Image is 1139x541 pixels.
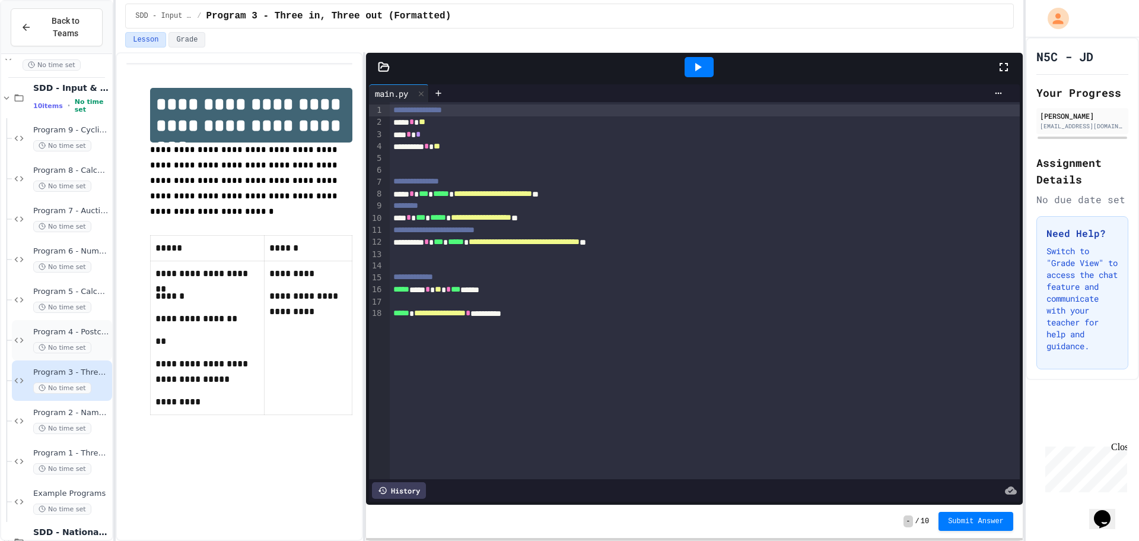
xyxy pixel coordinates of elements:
div: 9 [369,200,384,212]
span: No time set [33,382,91,394]
h1: N5C - JD [1036,48,1093,65]
div: 14 [369,260,384,272]
span: No time set [33,140,91,151]
span: / [197,11,201,21]
h2: Your Progress [1036,84,1128,101]
span: No time set [33,302,91,313]
span: / [915,517,920,526]
span: Program 9 - Cycling speed [33,125,110,135]
div: Chat with us now!Close [5,5,82,75]
span: No time set [33,261,91,273]
span: 10 items [33,102,63,110]
h3: Need Help? [1046,226,1118,241]
span: • [68,101,70,110]
span: Example Programs [33,489,110,499]
div: 18 [369,308,384,319]
span: Program 4 - Postcode formatter [33,327,110,337]
div: 4 [369,141,384,153]
span: Program 8 - Calculating the atomic weight of [MEDICAL_DATA] (alkanes) [33,166,110,176]
div: History [372,482,426,499]
button: Back to Teams [11,8,103,46]
div: 11 [369,224,384,236]
span: 10 [921,517,929,526]
span: No time set [33,423,91,434]
span: Program 1 - Three in, three out [33,448,110,458]
span: Program 3 - Three in, Three out (Formatted) [206,9,451,23]
span: No time set [33,463,91,474]
div: 3 [369,129,384,141]
button: Submit Answer [938,512,1013,531]
span: No time set [23,59,81,71]
div: 12 [369,236,384,248]
span: Submit Answer [948,517,1004,526]
span: Back to Teams [39,15,93,40]
span: SDD - Input & Output, simple calculations [33,83,110,93]
span: Program 2 - Name Swapper [33,408,110,418]
span: No time set [33,504,91,515]
span: No time set [33,221,91,232]
span: SDD - Input & Output, simple calculations [135,11,192,21]
div: 8 [369,188,384,200]
span: - [903,515,912,527]
span: No time set [33,342,91,353]
span: Program 6 - Number generator [33,246,110,257]
h2: Assignment Details [1036,154,1128,188]
div: 16 [369,284,384,296]
div: 10 [369,213,384,224]
span: SDD - National 4 [33,527,110,537]
div: 15 [369,272,384,284]
span: Program 3 - Three in, Three out (Formatted) [33,368,110,378]
div: 1 [369,105,384,116]
button: Lesson [125,32,166,48]
span: Program 7 - Auction fee [33,206,110,216]
div: 5 [369,153,384,164]
iframe: chat widget [1089,493,1127,529]
button: Grade [168,32,205,48]
div: main.py [369,87,414,100]
div: My Account [1035,5,1072,32]
div: [EMAIL_ADDRESS][DOMAIN_NAME][PERSON_NAME] [1040,122,1125,131]
iframe: chat widget [1041,442,1127,492]
div: 17 [369,296,384,308]
div: [PERSON_NAME] [1040,110,1125,121]
div: 13 [369,249,384,261]
span: No time set [33,181,91,192]
div: 6 [369,164,384,176]
div: 2 [369,116,384,128]
div: 7 [369,176,384,188]
p: Switch to "Grade View" to access the chat feature and communicate with your teacher for help and ... [1046,245,1118,352]
span: Program 5 - Calculate the area of a rectangle [33,287,110,297]
div: main.py [369,84,429,102]
div: No due date set [1036,192,1128,207]
span: No time set [75,98,110,113]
